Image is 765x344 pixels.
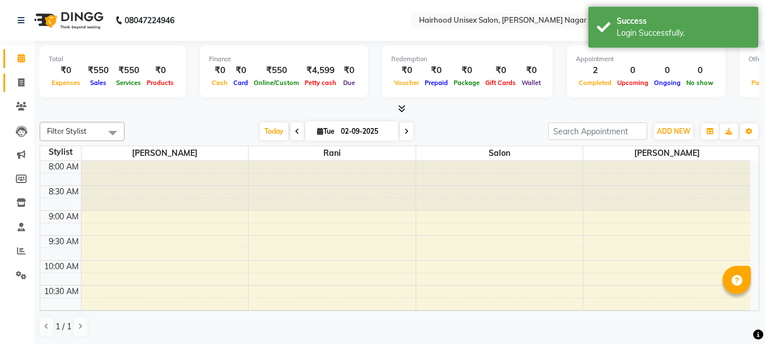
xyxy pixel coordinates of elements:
[614,79,651,87] span: Upcoming
[49,64,83,77] div: ₹0
[657,127,690,135] span: ADD NEW
[314,127,337,135] span: Tue
[113,79,144,87] span: Services
[209,64,230,77] div: ₹0
[422,64,451,77] div: ₹0
[583,146,750,160] span: [PERSON_NAME]
[230,64,251,77] div: ₹0
[46,211,81,223] div: 9:00 AM
[144,64,177,77] div: ₹0
[230,79,251,87] span: Card
[49,54,177,64] div: Total
[651,64,683,77] div: 0
[683,64,716,77] div: 0
[46,236,81,248] div: 9:30 AM
[251,64,302,77] div: ₹550
[337,123,394,140] input: 2025-09-02
[302,79,339,87] span: Petty cash
[576,54,716,64] div: Appointment
[42,311,81,322] div: 11:00 AM
[451,79,482,87] span: Package
[614,64,651,77] div: 0
[40,146,81,158] div: Stylist
[29,5,106,36] img: logo
[451,64,482,77] div: ₹0
[113,64,144,77] div: ₹550
[87,79,109,87] span: Sales
[47,126,87,135] span: Filter Stylist
[391,54,544,64] div: Redemption
[391,79,422,87] span: Voucher
[340,79,358,87] span: Due
[391,64,422,77] div: ₹0
[482,79,519,87] span: Gift Cards
[416,146,583,160] span: Salon
[46,161,81,173] div: 8:00 AM
[576,64,614,77] div: 2
[617,27,750,39] div: Login Successfully.
[209,54,359,64] div: Finance
[83,64,113,77] div: ₹550
[576,79,614,87] span: Completed
[55,321,71,333] span: 1 / 1
[548,122,647,140] input: Search Appointment
[249,146,416,160] span: Rani
[46,186,81,198] div: 8:30 AM
[302,64,339,77] div: ₹4,599
[125,5,174,36] b: 08047224946
[519,79,544,87] span: Wallet
[654,124,693,139] button: ADD NEW
[260,122,288,140] span: Today
[144,79,177,87] span: Products
[422,79,451,87] span: Prepaid
[209,79,230,87] span: Cash
[339,64,359,77] div: ₹0
[519,64,544,77] div: ₹0
[251,79,302,87] span: Online/Custom
[82,146,249,160] span: [PERSON_NAME]
[683,79,716,87] span: No show
[42,261,81,273] div: 10:00 AM
[617,15,750,27] div: Success
[42,286,81,298] div: 10:30 AM
[49,79,83,87] span: Expenses
[651,79,683,87] span: Ongoing
[482,64,519,77] div: ₹0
